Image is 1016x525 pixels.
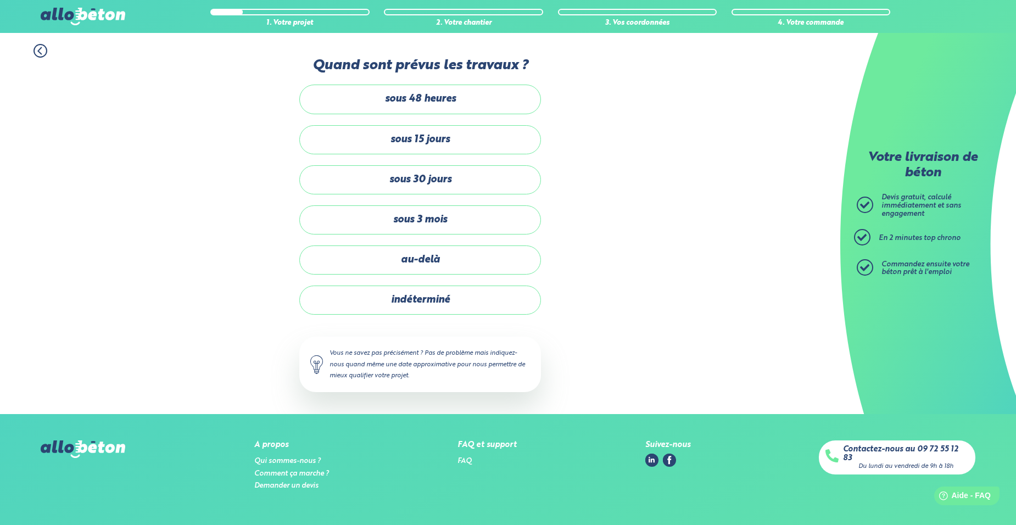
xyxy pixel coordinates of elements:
label: sous 30 jours [299,165,541,194]
span: Commandez ensuite votre béton prêt à l'emploi [881,261,969,276]
a: Comment ça marche ? [254,470,329,477]
span: En 2 minutes top chrono [879,234,961,242]
div: 3. Vos coordonnées [558,19,717,27]
iframe: Help widget launcher [918,482,1004,513]
label: au-delà [299,245,541,275]
div: 2. Votre chantier [384,19,543,27]
label: Quand sont prévus les travaux ? [299,58,541,74]
p: Votre livraison de béton [859,150,986,181]
img: allobéton [41,8,125,25]
div: Suivez-nous [645,440,690,450]
a: FAQ [457,457,472,465]
div: A propos [254,440,329,450]
label: sous 15 jours [299,125,541,154]
a: Contactez-nous au 09 72 55 12 83 [843,445,969,463]
div: Du lundi au vendredi de 9h à 18h [858,463,953,470]
label: sous 48 heures [299,85,541,114]
label: indéterminé [299,286,541,315]
div: 1. Votre projet [210,19,370,27]
label: sous 3 mois [299,205,541,234]
div: FAQ et support [457,440,517,450]
div: 4. Votre commande [732,19,891,27]
span: Devis gratuit, calculé immédiatement et sans engagement [881,194,961,217]
a: Qui sommes-nous ? [254,457,321,465]
img: allobéton [41,440,125,458]
a: Demander un devis [254,482,319,489]
div: Vous ne savez pas précisément ? Pas de problème mais indiquez-nous quand même une date approximat... [299,337,541,392]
